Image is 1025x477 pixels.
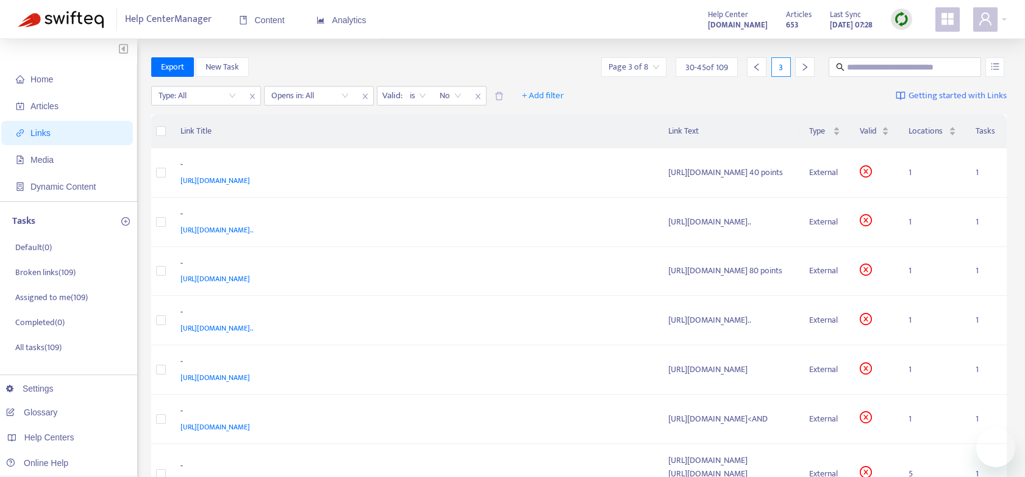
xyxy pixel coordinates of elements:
[180,322,254,334] span: [URL][DOMAIN_NAME]..
[909,89,1007,103] span: Getting started with Links
[151,57,194,77] button: Export
[809,215,840,229] div: External
[708,8,748,21] span: Help Center
[830,8,861,21] span: Last Sync
[171,115,659,148] th: Link Title
[239,16,248,24] span: book
[668,454,790,467] div: [URL][DOMAIN_NAME]
[16,129,24,137] span: link
[899,148,965,198] td: 1
[896,86,1007,106] a: Getting started with Links
[860,264,872,276] span: close-circle
[180,207,645,223] div: -
[15,341,62,354] p: All tasks ( 109 )
[668,363,790,376] div: [URL][DOMAIN_NAME]
[16,75,24,84] span: home
[899,198,965,247] td: 1
[15,291,88,304] p: Assigned to me ( 109 )
[522,88,564,103] span: + Add filter
[161,60,184,74] span: Export
[752,63,761,71] span: left
[830,18,873,32] strong: [DATE] 07:28
[985,57,1004,77] button: unordered-list
[15,241,52,254] p: Default ( 0 )
[860,313,872,325] span: close-circle
[180,404,645,420] div: -
[896,91,905,101] img: image-link
[12,214,35,229] p: Tasks
[668,412,790,426] div: [URL][DOMAIN_NAME]<AND
[809,166,840,179] div: External
[966,148,1007,198] td: 1
[799,115,850,148] th: Type
[121,217,130,226] span: plus-circle
[809,124,830,138] span: Type
[125,8,212,31] span: Help Center Manager
[966,296,1007,345] td: 1
[180,158,645,174] div: -
[860,411,872,423] span: close-circle
[966,247,1007,296] td: 1
[495,91,504,101] span: delete
[668,264,790,278] div: [URL][DOMAIN_NAME] 80 points
[24,432,74,442] span: Help Centers
[30,182,96,192] span: Dynamic Content
[15,316,65,329] p: Completed ( 0 )
[899,247,965,296] td: 1
[940,12,955,26] span: appstore
[245,89,260,104] span: close
[809,412,840,426] div: External
[180,371,250,384] span: [URL][DOMAIN_NAME]
[30,155,54,165] span: Media
[899,296,965,345] td: 1
[860,124,879,138] span: Valid
[809,363,840,376] div: External
[860,362,872,375] span: close-circle
[899,115,965,148] th: Locations
[771,57,791,77] div: 3
[180,421,250,433] span: [URL][DOMAIN_NAME]
[513,86,573,106] button: + Add filter
[440,87,462,105] span: No
[30,101,59,111] span: Articles
[6,407,57,417] a: Glossary
[180,355,645,371] div: -
[836,63,845,71] span: search
[180,273,250,285] span: [URL][DOMAIN_NAME]
[860,165,872,178] span: close-circle
[894,12,909,27] img: sync.dc5367851b00ba804db3.png
[685,61,728,74] span: 30 - 45 of 109
[809,264,840,278] div: External
[976,428,1015,467] iframe: Button to launch messaging window
[809,314,840,327] div: External
[180,459,645,475] div: -
[966,115,1007,148] th: Tasks
[6,458,68,468] a: Online Help
[708,18,768,32] a: [DOMAIN_NAME]
[899,345,965,395] td: 1
[30,128,51,138] span: Links
[316,15,366,25] span: Analytics
[18,11,104,28] img: Swifteq
[16,102,24,110] span: account-book
[786,18,799,32] strong: 653
[786,8,812,21] span: Articles
[180,306,645,321] div: -
[659,115,800,148] th: Link Text
[470,89,486,104] span: close
[850,115,899,148] th: Valid
[6,384,54,393] a: Settings
[15,266,76,279] p: Broken links ( 109 )
[978,12,993,26] span: user
[410,87,426,105] span: is
[991,62,999,71] span: unordered-list
[966,395,1007,444] td: 1
[909,124,946,138] span: Locations
[196,57,249,77] button: New Task
[16,156,24,164] span: file-image
[668,166,790,179] div: [URL][DOMAIN_NAME] 40 points
[180,224,254,236] span: [URL][DOMAIN_NAME]..
[668,215,790,229] div: [URL][DOMAIN_NAME]..
[180,174,250,187] span: [URL][DOMAIN_NAME]
[377,87,404,105] span: Valid :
